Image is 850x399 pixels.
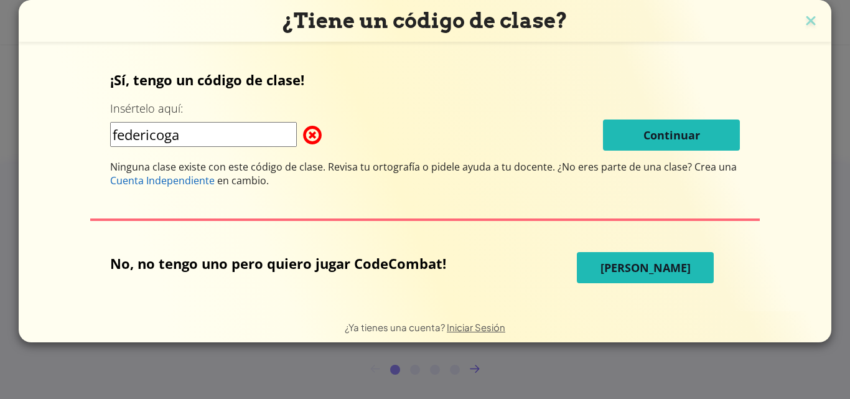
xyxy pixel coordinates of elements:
p: ¡Sí, tengo un código de clase! [110,70,740,89]
label: Insértelo aquí: [110,101,183,116]
button: Continuar [603,120,740,151]
span: [PERSON_NAME] [600,260,691,275]
span: ¿Tiene un código de clase? [283,8,567,33]
span: Ninguna clase existe con este código de clase. Revisa tu ortografía o pidele ayuda a tu docente. [110,160,558,174]
button: [PERSON_NAME] [577,252,714,283]
span: ¿No eres parte de una clase? Crea una [558,160,737,174]
p: No, no tengo uno pero quiero jugar CodeCombat! [110,254,489,273]
span: en cambio. [215,174,269,187]
span: Continuar [643,128,700,143]
a: Iniciar Sesión [447,321,505,333]
span: ¿Ya tienes una cuenta? [345,321,447,333]
img: close icon [803,12,819,31]
span: Cuenta Independiente [110,174,215,187]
